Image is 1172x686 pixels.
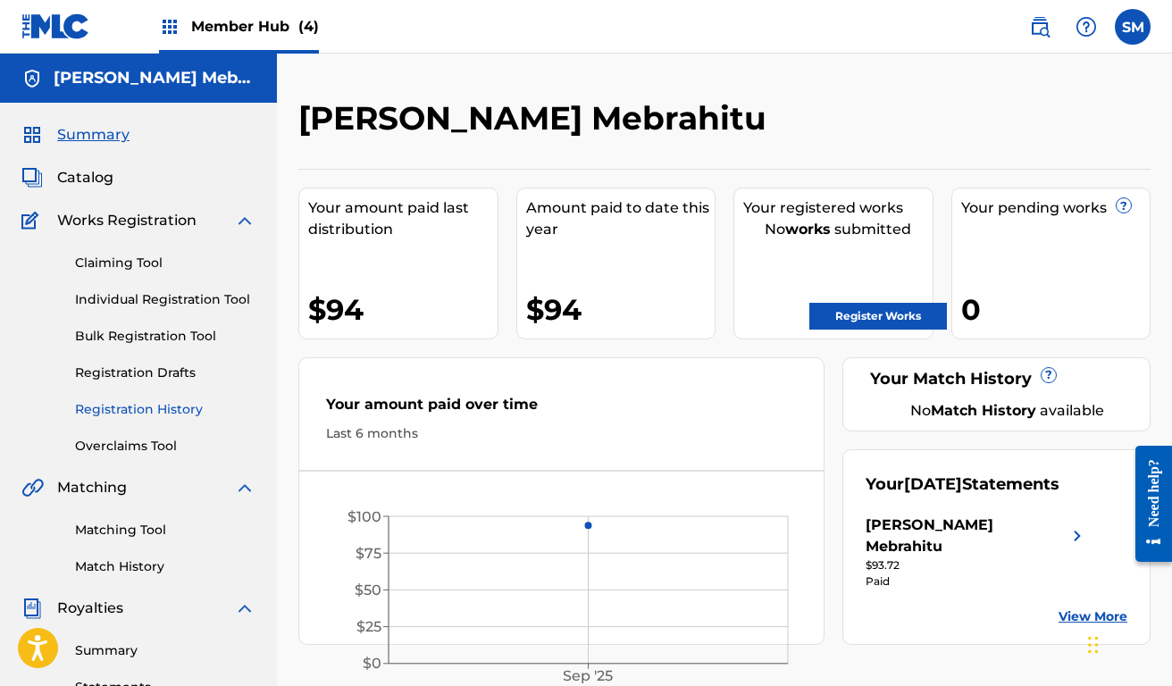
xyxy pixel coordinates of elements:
[21,598,43,619] img: Royalties
[866,514,1067,557] div: [PERSON_NAME] Mebrahitu
[21,68,43,89] img: Accounts
[191,16,319,37] span: Member Hub
[866,573,1088,590] div: Paid
[21,210,45,231] img: Works Registration
[21,167,43,188] img: Catalog
[1042,368,1056,382] span: ?
[1022,9,1058,45] a: Public Search
[866,367,1127,391] div: Your Match History
[75,364,255,382] a: Registration Drafts
[75,327,255,346] a: Bulk Registration Tool
[75,400,255,419] a: Registration History
[961,289,1151,330] div: 0
[75,437,255,456] a: Overclaims Tool
[308,289,498,330] div: $94
[888,400,1127,422] div: No available
[234,477,255,498] img: expand
[326,394,797,424] div: Your amount paid over time
[159,16,180,38] img: Top Rightsholders
[356,618,381,635] tspan: $25
[308,197,498,240] div: Your amount paid last distribution
[526,289,716,330] div: $94
[298,18,319,35] span: (4)
[904,474,962,494] span: [DATE]
[21,124,130,146] a: SummarySummary
[75,557,255,576] a: Match History
[1115,9,1151,45] div: User Menu
[1076,16,1097,38] img: help
[21,124,43,146] img: Summary
[866,473,1059,497] div: Your Statements
[75,290,255,309] a: Individual Registration Tool
[526,197,716,240] div: Amount paid to date this year
[356,545,381,562] tspan: $75
[363,655,381,672] tspan: $0
[1088,618,1099,672] div: Drag
[809,303,947,330] a: Register Works
[866,514,1088,590] a: [PERSON_NAME] Mebrahituright chevron icon$93.72Paid
[75,521,255,540] a: Matching Tool
[54,68,255,88] h5: Deno Mebrahitu
[1068,9,1104,45] div: Help
[57,210,197,231] span: Works Registration
[1083,600,1172,686] iframe: Chat Widget
[1029,16,1051,38] img: search
[234,598,255,619] img: expand
[57,124,130,146] span: Summary
[1067,514,1088,557] img: right chevron icon
[75,641,255,660] a: Summary
[785,221,831,238] strong: works
[234,210,255,231] img: expand
[931,402,1036,419] strong: Match History
[355,581,381,598] tspan: $50
[563,667,613,684] tspan: Sep '25
[21,13,90,39] img: MLC Logo
[1117,198,1131,213] span: ?
[1122,431,1172,578] iframe: Resource Center
[57,167,113,188] span: Catalog
[743,197,933,219] div: Your registered works
[326,424,797,443] div: Last 6 months
[57,477,127,498] span: Matching
[1059,607,1127,626] a: View More
[347,508,381,525] tspan: $100
[21,477,44,498] img: Matching
[75,254,255,272] a: Claiming Tool
[961,197,1151,219] div: Your pending works
[743,219,933,240] div: No submitted
[866,557,1088,573] div: $93.72
[21,167,113,188] a: CatalogCatalog
[298,98,775,138] h2: [PERSON_NAME] Mebrahitu
[57,598,123,619] span: Royalties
